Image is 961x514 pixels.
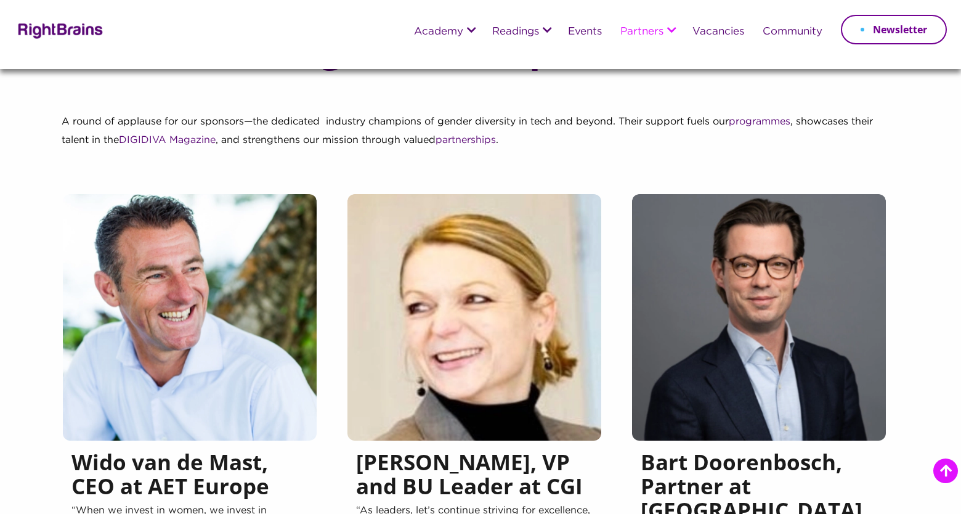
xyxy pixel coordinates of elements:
[841,15,947,44] a: Newsletter
[692,27,744,38] a: Vacancies
[71,450,308,504] h5: Wido van de Mast, CEO at AET Europe
[568,27,602,38] a: Events
[414,27,463,38] a: Academy
[119,136,216,145] a: DIGIDIVA Magazine
[492,27,539,38] a: Readings
[763,27,822,38] a: Community
[729,117,790,126] a: programmes
[62,113,899,162] p: A round of applause for our sponsors—the dedicated industry champions of gender diversity in tech...
[356,450,593,504] h5: [PERSON_NAME], VP and BU Leader at CGI
[436,136,496,145] a: partnerships
[14,21,103,39] img: Rightbrains
[620,27,663,38] a: Partners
